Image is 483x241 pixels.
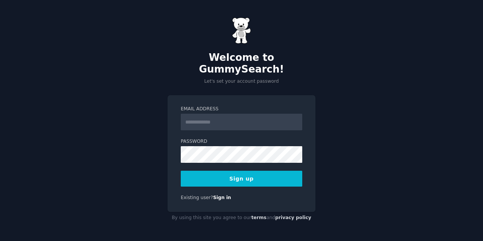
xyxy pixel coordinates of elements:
div: By using this site you agree to our and [168,212,315,224]
label: Password [181,138,302,145]
a: privacy policy [275,215,311,220]
button: Sign up [181,171,302,187]
span: Existing user? [181,195,213,200]
a: Sign in [213,195,231,200]
label: Email Address [181,106,302,113]
p: Let's set your account password [168,78,315,85]
img: Gummy Bear [232,17,251,44]
a: terms [251,215,266,220]
h2: Welcome to GummySearch! [168,52,315,76]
